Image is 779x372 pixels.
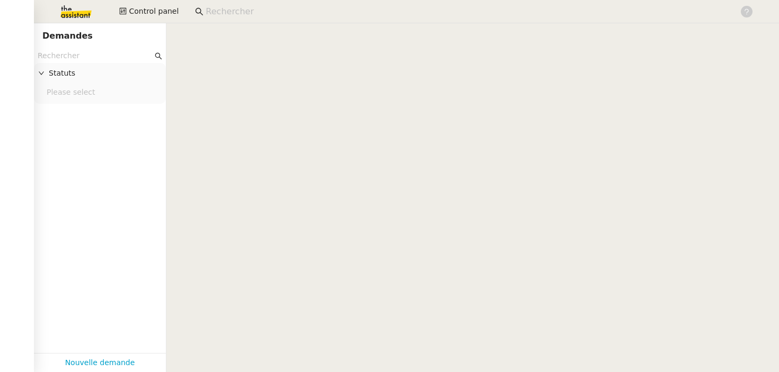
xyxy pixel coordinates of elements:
a: Nouvelle demande [65,357,135,369]
div: Statuts [34,63,166,84]
nz-page-header-title: Demandes [42,29,93,43]
span: Control panel [129,5,179,17]
span: Statuts [49,67,162,79]
button: Control panel [113,4,185,19]
input: Rechercher [38,50,153,62]
input: Rechercher [206,5,729,19]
